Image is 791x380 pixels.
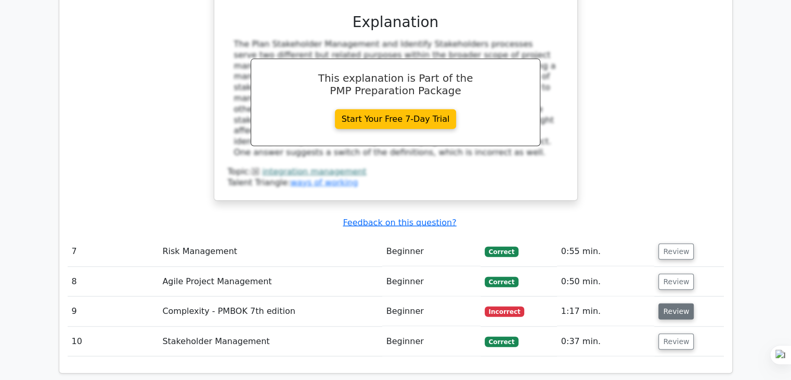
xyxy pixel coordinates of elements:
[158,267,382,297] td: Agile Project Management
[234,14,557,31] h3: Explanation
[658,274,694,290] button: Review
[485,337,518,347] span: Correct
[234,39,557,158] div: The Plan Stakeholder Management and Identify Stakeholders processes serve two different but relat...
[557,237,655,267] td: 0:55 min.
[228,167,564,188] div: Talent Triangle:
[158,237,382,267] td: Risk Management
[658,244,694,260] button: Review
[158,327,382,357] td: Stakeholder Management
[158,297,382,326] td: Complexity - PMBOK 7th edition
[68,267,159,297] td: 8
[485,247,518,257] span: Correct
[382,237,481,267] td: Beginner
[343,218,456,227] a: Feedback on this question?
[68,237,159,267] td: 7
[335,109,457,129] a: Start Your Free 7-Day Trial
[485,307,525,317] span: Incorrect
[557,327,655,357] td: 0:37 min.
[382,327,481,357] td: Beginner
[68,327,159,357] td: 10
[485,277,518,287] span: Correct
[382,267,481,297] td: Beginner
[68,297,159,326] td: 9
[228,167,564,178] div: Topic:
[382,297,481,326] td: Beginner
[658,303,694,320] button: Review
[262,167,366,176] a: integration management
[557,267,655,297] td: 0:50 min.
[658,334,694,350] button: Review
[557,297,655,326] td: 1:17 min.
[290,178,358,187] a: ways of working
